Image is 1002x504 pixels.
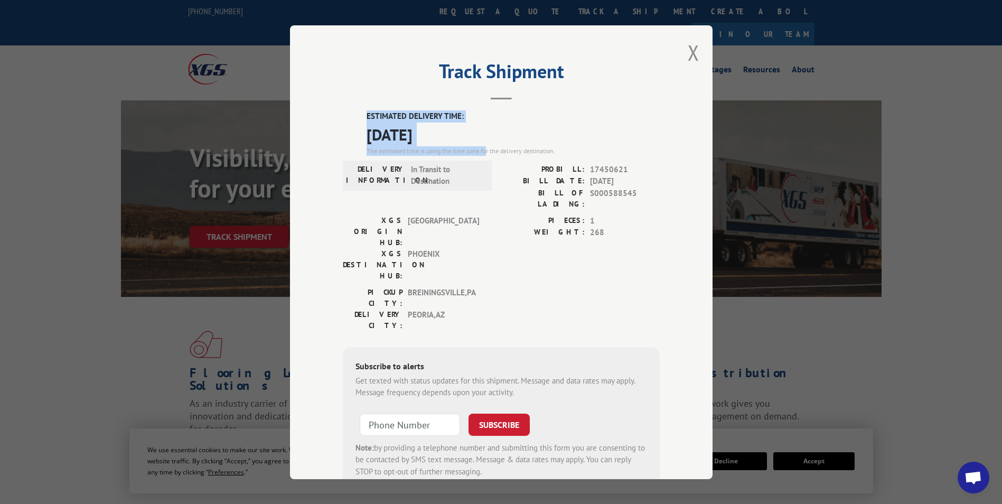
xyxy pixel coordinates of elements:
span: 17450621 [590,163,660,175]
strong: Note: [355,442,374,452]
label: XGS ORIGIN HUB: [343,214,402,248]
span: PEORIA , AZ [408,309,479,331]
span: [DATE] [590,175,660,188]
span: [DATE] [367,122,660,146]
input: Phone Number [360,413,460,435]
button: SUBSCRIBE [469,413,530,435]
label: DELIVERY CITY: [343,309,402,331]
div: Subscribe to alerts [355,359,647,375]
label: WEIGHT: [501,227,585,239]
label: BILL DATE: [501,175,585,188]
div: by providing a telephone number and submitting this form you are consenting to be contacted by SM... [355,442,647,478]
div: Get texted with status updates for this shipment. Message and data rates may apply. Message frequ... [355,375,647,398]
span: BREININGSVILLE , PA [408,286,479,309]
span: 268 [590,227,660,239]
label: BILL OF LADING: [501,187,585,209]
div: Open chat [958,462,989,493]
span: [GEOGRAPHIC_DATA] [408,214,479,248]
button: Close modal [688,39,699,67]
span: PHOENIX [408,248,479,281]
span: 1 [590,214,660,227]
div: The estimated time is using the time zone for the delivery destination. [367,146,660,155]
label: PICKUP CITY: [343,286,402,309]
label: PROBILL: [501,163,585,175]
label: PIECES: [501,214,585,227]
label: DELIVERY INFORMATION: [346,163,406,187]
h2: Track Shipment [343,64,660,84]
span: In Transit to Destination [411,163,482,187]
span: S000588545 [590,187,660,209]
label: XGS DESTINATION HUB: [343,248,402,281]
label: ESTIMATED DELIVERY TIME: [367,110,660,123]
